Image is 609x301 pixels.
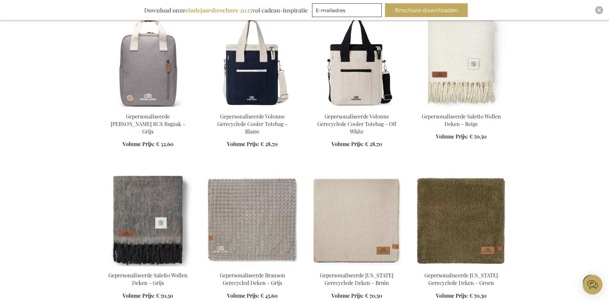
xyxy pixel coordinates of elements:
[111,113,185,135] a: Gepersonaliseerde [PERSON_NAME] RCS Rugzak - Grijs
[101,15,195,107] img: Gepersonaliseerde Sortino RCS Rugzak - Grijs
[436,292,468,299] span: Volume Prijs:
[385,3,468,17] button: Brochure downloaden
[101,105,195,111] a: Gepersonaliseerde Sortino RCS Rugzak - Grijs
[365,292,382,299] span: € 70,50
[227,292,278,300] a: Volume Prijs: € 45,60
[331,292,364,299] span: Volume Prijs:
[260,140,278,147] span: € 28,70
[156,292,173,299] span: € 70,50
[422,113,501,127] a: Gepersonaliseerde Saletto Wollen Deken - Beige
[331,140,364,147] span: Volume Prijs:
[414,174,508,266] img: Gepersonaliseerde Maine Gerecyclede Deken - Groen
[310,105,404,111] a: Gepersonaliseerde Volonne Gerecyclede Cooler Totebag - Off White
[108,272,188,286] a: Gepersonaliseerde Saletto Wollen Deken - Grijs
[227,140,259,147] span: Volume Prijs:
[436,133,468,140] span: Volume Prijs:
[436,292,486,300] a: Volume Prijs: € 70,50
[101,174,195,266] img: Gepersonaliseerde Saletto Wollen Deken - Grijs
[365,140,382,147] span: € 28,70
[220,272,285,286] a: Gepersonaliseerde Branson Gerecycled Deken - Grijs
[469,292,486,299] span: € 70,50
[317,113,396,135] a: Gepersonaliseerde Volonne Gerecyclede Cooler Totebag - Off White
[424,272,498,286] a: Gepersonaliseerde [US_STATE] Gerecyclede Deken - Groen
[469,133,486,140] span: € 70,50
[310,174,404,266] img: Gepersonaliseerde Maine Gerecyclede Deken - Bruin
[227,140,278,148] a: Volume Prijs: € 28,70
[583,275,602,294] iframe: belco-activator-frame
[227,292,259,299] span: Volume Prijs:
[312,3,382,17] input: E-mailadres
[597,8,601,12] img: Close
[205,264,299,270] a: Gepersonaliseerde Branson Gerecycled Deken - Grijs
[185,6,252,14] b: eindejaarsbrochure 2025
[123,292,155,299] span: Volume Prijs:
[436,133,486,140] a: Volume Prijs: € 70,50
[156,140,173,147] span: € 32,60
[141,3,311,17] div: Download onze vol cadeau-inspiratie
[123,140,173,148] a: Volume Prijs: € 32,60
[123,292,173,300] a: Volume Prijs: € 70,50
[312,3,384,19] form: marketing offers and promotions
[205,15,299,107] img: Gepersonaliseerde Volonne Gerecyclede Cooler Totebag - Blauw
[595,6,603,14] div: Close
[331,140,382,148] a: Volume Prijs: € 28,70
[101,264,195,270] a: Gepersonaliseerde Saletto Wollen Deken - Grijs
[205,174,299,266] img: Gepersonaliseerde Branson Gerecycled Deken - Grijs
[414,105,508,111] a: Gepersonaliseerde Saletto Wollen Deken - Beige
[310,264,404,270] a: Gepersonaliseerde Maine Gerecyclede Deken - Bruin
[310,15,404,107] img: Gepersonaliseerde Volonne Gerecyclede Cooler Totebag - Off White
[260,292,278,299] span: € 45,60
[414,264,508,270] a: Gepersonaliseerde Maine Gerecyclede Deken - Groen
[320,272,394,286] a: Gepersonaliseerde [US_STATE] Gerecyclede Deken - Bruin
[123,140,155,147] span: Volume Prijs:
[217,113,287,135] a: Gepersonaliseerde Volonne Gerecyclede Cooler Totebag - Blauw
[205,105,299,111] a: Gepersonaliseerde Volonne Gerecyclede Cooler Totebag - Blauw
[331,292,382,300] a: Volume Prijs: € 70,50
[414,15,508,107] img: Gepersonaliseerde Saletto Wollen Deken - Beige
